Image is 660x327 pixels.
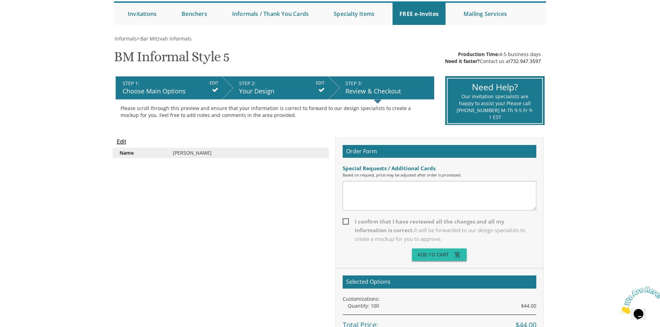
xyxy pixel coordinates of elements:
[343,172,536,178] div: Based on request, price may be adjusted after order is processed.
[316,80,325,86] input: EDIT
[458,51,499,57] span: Production Time:
[114,149,167,156] div: Name
[137,35,192,42] span: >
[345,80,431,87] div: STEP 3:
[239,87,325,96] div: Your Design
[115,35,137,42] span: Informals
[343,275,536,289] h2: Selected Options
[617,284,660,317] iframe: chat widget
[343,217,536,243] span: I confirm that I have reviewed all the changes and all my information is correct.
[510,58,541,64] a: 732.947.3597
[412,248,467,261] button: Add To Cartadd_shopping_cart
[123,87,218,96] div: Choose Main Options
[140,35,192,42] a: Bar Mitzvah Informals
[348,302,536,309] div: Quantity: 100
[114,49,229,70] h1: BM Informal Style 5
[121,3,164,25] a: Invitations
[445,58,480,64] span: Need it faster?
[343,296,536,302] div: Customizations:
[123,80,218,87] div: STEP 1:
[454,248,461,261] i: add_shopping_cart
[456,81,534,93] div: Need Help?
[114,35,137,42] a: Informals
[225,3,316,25] a: Informals / Thank You Cards
[355,227,525,242] span: It will be forwarded to our design specialists to create a mockup for you to approve.
[3,3,46,30] img: Chat attention grabber
[327,3,381,25] a: Specialty Items
[456,93,534,121] div: Our invitation specialists are happy to assist you! Please call [PHONE_NUMBER] M-Th 9-5 Fr 9-1 EST
[117,138,126,146] input: Edit
[521,302,536,309] span: $44.00
[239,80,325,87] div: STEP 2:
[343,165,536,172] div: Special Requests / Additional Cards
[457,3,514,25] a: Mailing Services
[175,3,214,25] a: Benchers
[345,87,431,96] div: Review & Checkout
[393,3,446,25] a: FREE e-Invites
[121,105,429,119] div: Please scroll through this preview and ensure that your information is correct to forward to our ...
[210,80,218,86] input: EDIT
[343,145,536,158] h2: Order Form
[445,51,541,65] div: 4-5 business days Contact us at
[168,149,327,156] div: [PERSON_NAME]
